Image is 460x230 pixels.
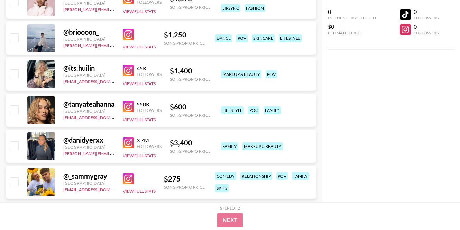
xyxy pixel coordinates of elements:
div: $ 3,400 [170,139,211,147]
div: 45K [137,65,162,72]
img: Instagram [123,137,134,148]
div: @ tanyateahanna [63,100,114,108]
div: comedy [215,172,236,180]
img: Instagram [123,173,134,184]
div: 3.7M [137,137,162,144]
div: Song Promo Price [164,41,205,46]
div: family [221,142,238,150]
a: [PERSON_NAME][EMAIL_ADDRESS][DOMAIN_NAME] [63,150,166,156]
button: View Full Stats [123,81,156,86]
div: 0 [414,8,439,15]
div: @ its.huilin [63,64,114,72]
div: 550K [137,101,162,108]
button: Next [217,213,243,227]
div: dance [215,34,232,42]
div: lifestyle [279,34,302,42]
button: View Full Stats [123,44,156,50]
div: $ 600 [170,103,211,111]
img: Instagram [123,29,134,40]
div: Followers [137,108,162,113]
button: View Full Stats [123,117,156,122]
div: lipsync [221,4,240,12]
div: lifestyle [221,106,244,114]
div: Followers [137,72,162,77]
a: [PERSON_NAME][EMAIL_ADDRESS][PERSON_NAME][DOMAIN_NAME] [63,42,199,48]
div: $ 275 [164,175,205,183]
div: Song Promo Price [170,113,211,118]
a: [EMAIL_ADDRESS][DOMAIN_NAME] [63,186,133,192]
div: fashion [245,4,265,12]
div: $ 1,250 [164,30,205,39]
div: Step 1 of 2 [220,205,240,211]
div: [GEOGRAPHIC_DATA] [63,180,114,186]
div: @ _sammygray [63,172,114,180]
div: Followers [137,144,162,149]
div: Estimated Price [328,30,376,35]
div: relationship [240,172,272,180]
div: Followers [414,15,439,20]
div: Song Promo Price [170,5,211,10]
div: [GEOGRAPHIC_DATA] [63,144,114,150]
a: [PERSON_NAME][EMAIL_ADDRESS][DOMAIN_NAME] [63,6,166,12]
div: 0 [328,8,376,15]
div: @ brioooon_ [63,28,114,36]
a: [EMAIL_ADDRESS][DOMAIN_NAME] [63,78,133,84]
div: pov [266,70,277,78]
div: Song Promo Price [170,77,211,82]
div: family [292,172,309,180]
button: View Full Stats [123,188,156,194]
div: pov [276,172,288,180]
button: View Full Stats [123,153,156,158]
a: [EMAIL_ADDRESS][DOMAIN_NAME] [63,114,133,120]
div: Song Promo Price [170,149,211,154]
div: 0 [414,23,439,30]
div: Followers [414,30,439,35]
div: [GEOGRAPHIC_DATA] [63,0,114,6]
div: makeup & beauty [221,70,261,78]
img: Instagram [123,101,134,112]
div: [GEOGRAPHIC_DATA] [63,108,114,114]
div: @ danidyerxx [63,136,114,144]
div: [GEOGRAPHIC_DATA] [63,72,114,78]
div: Song Promo Price [164,185,205,190]
div: skits [215,184,229,192]
div: pov [236,34,248,42]
div: makeup & beauty [242,142,283,150]
div: poc [248,106,259,114]
img: Instagram [123,65,134,76]
div: $0 [328,23,376,30]
div: $ 1,400 [170,67,211,75]
button: View Full Stats [123,9,156,14]
div: family [264,106,281,114]
div: [GEOGRAPHIC_DATA] [63,36,114,42]
div: skincare [252,34,275,42]
div: Influencers Selected [328,15,376,20]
